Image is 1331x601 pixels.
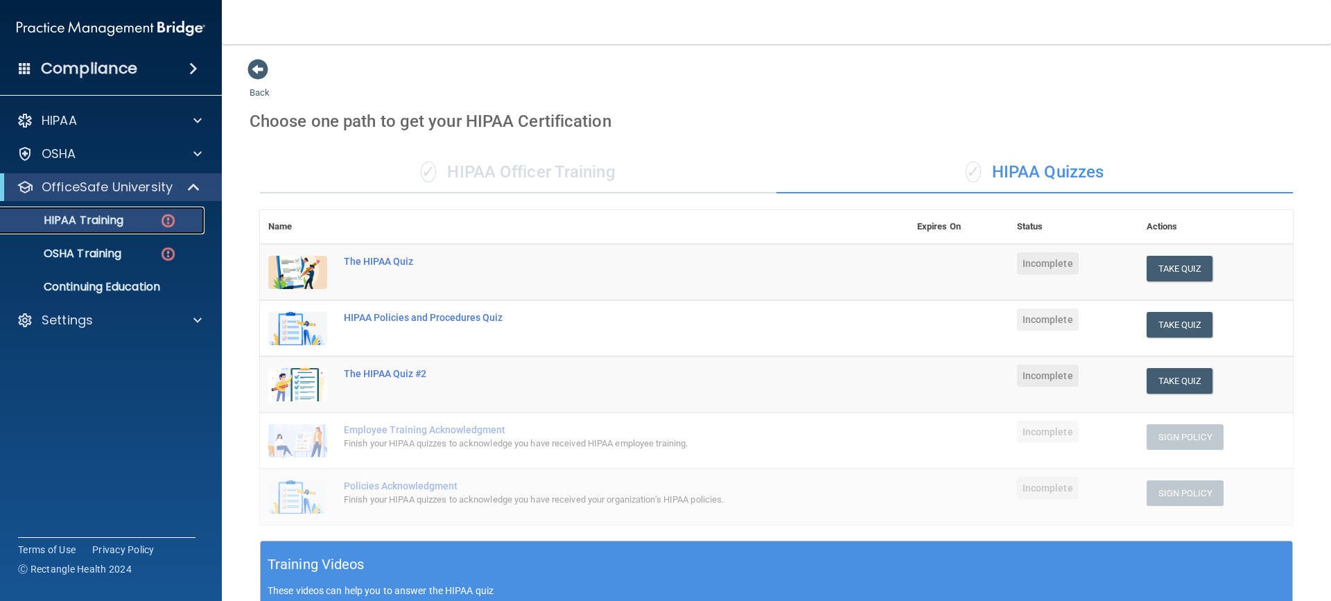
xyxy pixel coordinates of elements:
[1147,480,1224,506] button: Sign Policy
[18,562,132,576] span: Ⓒ Rectangle Health 2024
[421,162,436,182] span: ✓
[17,112,202,129] a: HIPAA
[344,435,840,452] div: Finish your HIPAA quizzes to acknowledge you have received HIPAA employee training.
[92,543,155,557] a: Privacy Policy
[1147,256,1213,281] button: Take Quiz
[344,256,840,267] div: The HIPAA Quiz
[344,312,840,323] div: HIPAA Policies and Procedures Quiz
[42,146,76,162] p: OSHA
[159,245,177,263] img: danger-circle.6113f641.png
[17,179,201,195] a: OfficeSafe University
[17,15,205,42] img: PMB logo
[268,585,1285,596] p: These videos can help you to answer the HIPAA quiz
[9,280,198,294] p: Continuing Education
[268,552,365,577] h5: Training Videos
[776,152,1293,193] div: HIPAA Quizzes
[42,112,77,129] p: HIPAA
[42,312,93,329] p: Settings
[344,368,840,379] div: The HIPAA Quiz #2
[1009,210,1138,244] th: Status
[260,152,776,193] div: HIPAA Officer Training
[17,312,202,329] a: Settings
[41,59,137,78] h4: Compliance
[1138,210,1293,244] th: Actions
[1017,252,1079,275] span: Incomplete
[9,247,121,261] p: OSHA Training
[1017,365,1079,387] span: Incomplete
[344,424,840,435] div: Employee Training Acknowledgment
[18,543,76,557] a: Terms of Use
[17,146,202,162] a: OSHA
[159,212,177,229] img: danger-circle.6113f641.png
[966,162,981,182] span: ✓
[1017,421,1079,443] span: Incomplete
[260,210,336,244] th: Name
[909,210,1009,244] th: Expires On
[344,480,840,491] div: Policies Acknowledgment
[344,491,840,508] div: Finish your HIPAA quizzes to acknowledge you have received your organization’s HIPAA policies.
[42,179,173,195] p: OfficeSafe University
[1147,368,1213,394] button: Take Quiz
[1017,477,1079,499] span: Incomplete
[1091,503,1314,558] iframe: Drift Widget Chat Controller
[1017,308,1079,331] span: Incomplete
[1147,424,1224,450] button: Sign Policy
[250,71,270,98] a: Back
[1147,312,1213,338] button: Take Quiz
[9,214,123,227] p: HIPAA Training
[250,101,1303,141] div: Choose one path to get your HIPAA Certification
